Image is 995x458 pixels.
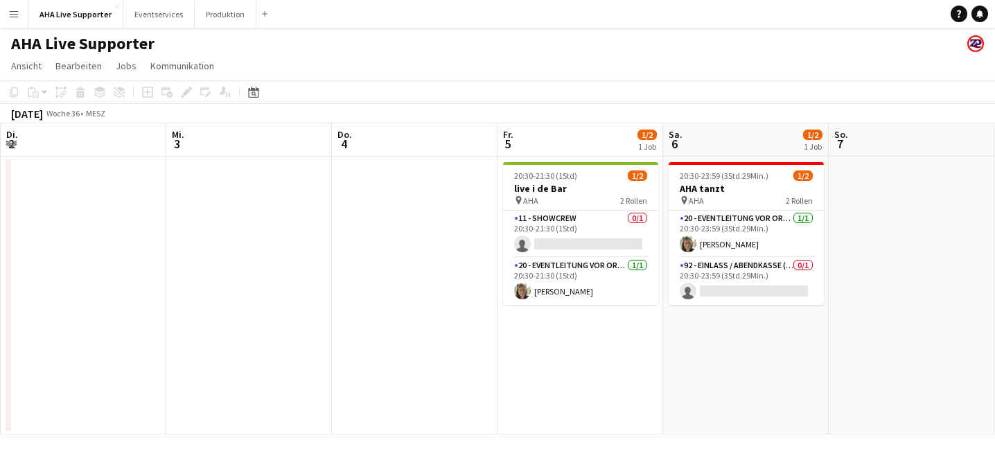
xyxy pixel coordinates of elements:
[195,1,256,28] button: Produktion
[145,57,220,75] a: Kommunikation
[803,130,822,140] span: 1/2
[110,57,142,75] a: Jobs
[669,211,824,258] app-card-role: 20 - Eventleitung vor Ort (ZP)1/120:30-23:59 (3Std.29Min.)[PERSON_NAME]
[170,136,184,152] span: 3
[667,136,683,152] span: 6
[335,136,352,152] span: 4
[6,57,47,75] a: Ansicht
[503,182,658,195] h3: live i de Bar
[669,182,824,195] h3: AHA tanzt
[4,136,18,152] span: 2
[786,195,813,206] span: 2 Rollen
[503,128,513,141] span: Fr.
[523,195,538,206] span: AHA
[28,1,123,28] button: AHA Live Supporter
[86,108,105,118] div: MESZ
[11,107,43,121] div: [DATE]
[628,170,647,181] span: 1/2
[46,108,80,118] span: Woche 36
[804,141,822,152] div: 1 Job
[11,60,42,72] span: Ansicht
[503,162,658,305] app-job-card: 20:30-21:30 (1Std)1/2live i de Bar AHA2 Rollen11 - Showcrew0/120:30-21:30 (1Std) 20 - Eventleitun...
[689,195,704,206] span: AHA
[503,258,658,305] app-card-role: 20 - Eventleitung vor Ort (ZP)1/120:30-21:30 (1Std)[PERSON_NAME]
[50,57,107,75] a: Bearbeiten
[6,128,18,141] span: Di.
[669,258,824,305] app-card-role: 92 - Einlass / Abendkasse (Supporter)0/120:30-23:59 (3Std.29Min.)
[337,128,352,141] span: Do.
[11,33,155,54] h1: AHA Live Supporter
[680,170,768,181] span: 20:30-23:59 (3Std.29Min.)
[637,130,657,140] span: 1/2
[116,60,137,72] span: Jobs
[172,128,184,141] span: Mi.
[834,128,848,141] span: So.
[55,60,102,72] span: Bearbeiten
[669,128,683,141] span: Sa.
[150,60,214,72] span: Kommunikation
[793,170,813,181] span: 1/2
[123,1,195,28] button: Eventservices
[669,162,824,305] app-job-card: 20:30-23:59 (3Std.29Min.)1/2AHA tanzt AHA2 Rollen20 - Eventleitung vor Ort (ZP)1/120:30-23:59 (3S...
[638,141,656,152] div: 1 Job
[832,136,848,152] span: 7
[514,170,577,181] span: 20:30-21:30 (1Std)
[967,35,984,52] app-user-avatar: Team Zeitpol
[620,195,647,206] span: 2 Rollen
[501,136,513,152] span: 5
[503,211,658,258] app-card-role: 11 - Showcrew0/120:30-21:30 (1Std)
